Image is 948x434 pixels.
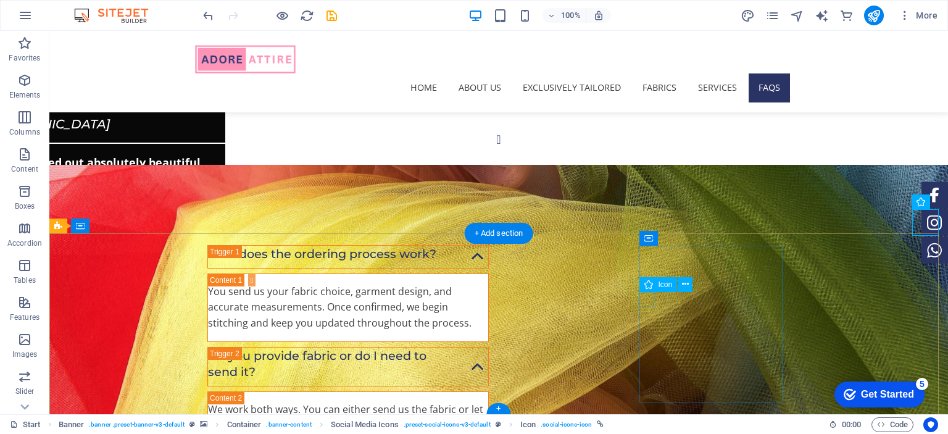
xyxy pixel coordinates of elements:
[894,6,942,25] button: More
[300,9,314,23] i: Reload page
[14,275,36,285] p: Tables
[496,421,501,428] i: This element is a customizable preset
[59,417,85,432] span: Click to select. Double-click to edit
[331,417,399,432] span: Click to select. Double-click to edit
[520,417,536,432] span: Click to select. Double-click to edit
[71,8,164,23] img: Editor Logo
[200,421,207,428] i: This element contains a background
[91,2,104,15] div: 5
[189,421,195,428] i: This element is a customizable preset
[465,223,533,244] div: + Add section
[867,9,881,23] i: Publish
[839,9,854,23] i: Commerce
[10,417,41,432] a: Click to cancel selection. Double-click to open Pages
[790,8,805,23] button: navigator
[597,421,604,428] i: This element is linked
[7,238,42,248] p: Accordion
[275,8,289,23] button: Click here to leave preview mode and continue editing
[15,386,35,396] p: Slider
[227,417,262,432] span: Click to select. Double-click to edit
[899,9,938,22] span: More
[201,9,215,23] i: Undo: Change link (Ctrl+Z)
[89,417,185,432] span: . banner .preset-banner-v3-default
[541,417,592,432] span: . social-icons-icon
[877,417,908,432] span: Code
[741,9,755,23] i: Design (Ctrl+Alt+Y)
[9,127,40,137] p: Columns
[864,6,884,25] button: publish
[266,417,311,432] span: . banner-content
[324,8,339,23] button: save
[842,417,861,432] span: 00 00
[790,9,804,23] i: Navigator
[850,420,852,429] span: :
[325,9,339,23] i: Save (Ctrl+S)
[9,90,41,100] p: Elements
[10,312,39,322] p: Features
[201,8,215,23] button: undo
[12,349,38,359] p: Images
[815,9,829,23] i: AI Writer
[561,8,581,23] h6: 100%
[871,417,913,432] button: Code
[59,417,604,432] nav: breadcrumb
[9,53,40,63] p: Favorites
[741,8,755,23] button: design
[829,417,862,432] h6: Session time
[593,10,604,21] i: On resize automatically adjust zoom level to fit chosen device.
[299,8,314,23] button: reload
[404,417,491,432] span: . preset-social-icons-v3-default
[658,281,672,288] span: Icon
[543,8,586,23] button: 100%
[765,9,780,23] i: Pages (Ctrl+Alt+S)
[815,8,829,23] button: text_generator
[839,8,854,23] button: commerce
[11,164,38,174] p: Content
[765,8,780,23] button: pages
[486,403,510,414] div: +
[15,201,35,211] p: Boxes
[10,6,100,32] div: Get Started 5 items remaining, 0% complete
[36,14,89,25] div: Get Started
[923,417,938,432] button: Usercentrics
